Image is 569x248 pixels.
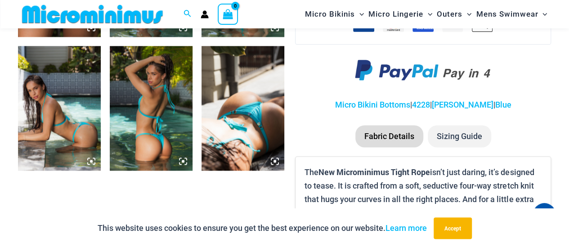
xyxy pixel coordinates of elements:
[354,207,438,217] b: functioning press studs
[476,3,538,26] span: Mens Swimwear
[538,3,547,26] span: Menu Toggle
[110,46,193,170] img: Tight Rope Turquoise 319 Tri Top 4228 Thong Bottom
[355,3,364,26] span: Menu Toggle
[305,3,355,26] span: Micro Bikinis
[202,46,284,170] img: Tight Rope Turquoise 319 Tri Top 4228 Thong Bottom
[435,3,474,26] a: OutersMenu ToggleMenu Toggle
[412,100,430,109] a: 4228
[474,3,549,26] a: Mens SwimwearMenu ToggleMenu Toggle
[385,223,427,233] a: Learn more
[495,100,511,109] a: Blue
[184,9,192,20] a: Search icon link
[18,4,166,24] img: MM SHOP LOGO FLAT
[366,3,435,26] a: Micro LingerieMenu ToggleMenu Toggle
[432,100,493,109] a: [PERSON_NAME]
[462,3,471,26] span: Menu Toggle
[303,3,366,26] a: Micro BikinisMenu ToggleMenu Toggle
[434,217,472,239] button: Accept
[437,3,462,26] span: Outers
[428,125,491,148] li: Sizing Guide
[368,3,423,26] span: Micro Lingerie
[423,3,432,26] span: Menu Toggle
[295,98,551,112] p: | | |
[305,166,542,233] p: The isn’t just daring, it’s designed to tease. It is crafted from a soft, seductive four-way stre...
[335,100,410,109] a: Micro Bikini Bottoms
[318,167,430,177] b: New Microminimus Tight Rope
[201,10,209,18] a: Account icon link
[301,1,551,27] nav: Site Navigation
[355,125,423,148] li: Fabric Details
[98,221,427,235] p: This website uses cookies to ensure you get the best experience on our website.
[218,4,238,24] a: View Shopping Cart, empty
[18,46,101,170] img: Tight Rope Turquoise 319 Tri Top 4228 Thong Bottom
